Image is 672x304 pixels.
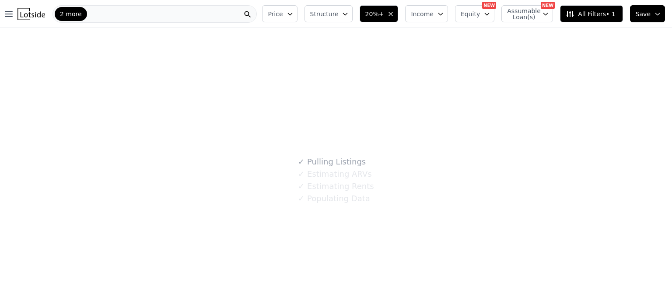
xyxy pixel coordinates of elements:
button: Assumable Loan(s) [501,5,553,22]
div: Estimating Rents [298,180,374,192]
span: Equity [461,10,480,18]
button: Save [630,5,665,22]
span: Price [268,10,283,18]
span: 2 more [60,10,82,18]
div: Populating Data [298,192,370,205]
div: Estimating ARVs [298,168,371,180]
div: NEW [541,2,555,9]
div: Pulling Listings [298,156,366,168]
span: All Filters • 1 [566,10,615,18]
span: Income [411,10,434,18]
span: ✓ [298,170,304,178]
span: 20%+ [365,10,384,18]
button: All Filters• 1 [560,5,623,22]
span: Assumable Loan(s) [507,8,535,20]
div: NEW [482,2,496,9]
span: ✓ [298,157,304,166]
button: Income [405,5,448,22]
span: Structure [310,10,338,18]
span: Save [636,10,651,18]
button: Structure [304,5,353,22]
img: Lotside [17,8,45,20]
button: Price [262,5,297,22]
span: ✓ [298,194,304,203]
button: 20%+ [360,5,399,22]
button: Equity [455,5,494,22]
span: ✓ [298,182,304,191]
